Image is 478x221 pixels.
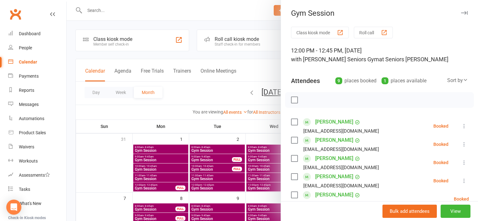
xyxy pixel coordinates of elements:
[315,172,353,182] a: [PERSON_NAME]
[433,142,448,146] div: Booked
[8,83,66,97] a: Reports
[8,112,66,126] a: Automations
[19,187,30,192] div: Tasks
[454,197,469,201] div: Booked
[19,116,44,121] div: Automations
[8,27,66,41] a: Dashboard
[379,56,448,63] span: at Seniors [PERSON_NAME]
[8,97,66,112] a: Messages
[303,127,379,135] div: [EMAIL_ADDRESS][DOMAIN_NAME]
[433,160,448,165] div: Booked
[8,126,66,140] a: Product Sales
[315,190,353,200] a: [PERSON_NAME]
[8,6,23,22] a: Clubworx
[291,46,468,64] div: 12:00 PM - 12:45 PM, [DATE]
[8,168,66,182] a: Assessments
[8,69,66,83] a: Payments
[19,158,38,163] div: Workouts
[291,76,320,85] div: Attendees
[433,179,448,183] div: Booked
[303,163,379,172] div: [EMAIL_ADDRESS][DOMAIN_NAME]
[335,76,376,85] div: places booked
[303,145,379,153] div: [EMAIL_ADDRESS][DOMAIN_NAME]
[19,130,46,135] div: Product Sales
[382,77,388,84] div: 1
[19,201,41,206] div: What's New
[335,77,342,84] div: 9
[19,102,39,107] div: Messages
[19,31,41,36] div: Dashboard
[8,182,66,196] a: Tasks
[8,55,66,69] a: Calendar
[291,27,349,38] button: Class kiosk mode
[281,9,478,18] div: Gym Session
[315,153,353,163] a: [PERSON_NAME]
[8,154,66,168] a: Workouts
[441,205,470,218] button: View
[382,205,437,218] button: Bulk add attendees
[354,27,393,38] button: Roll call
[6,200,21,215] div: Open Intercom Messenger
[303,182,379,190] div: [EMAIL_ADDRESS][DOMAIN_NAME]
[291,56,379,63] span: with [PERSON_NAME] Seniors Gym
[19,173,50,178] div: Assessments
[8,41,66,55] a: People
[303,200,451,208] div: [PERSON_NAME][EMAIL_ADDRESS][PERSON_NAME][DOMAIN_NAME]
[19,88,34,93] div: Reports
[447,76,468,85] div: Sort by
[8,196,66,211] a: What's New
[19,45,32,50] div: People
[19,59,37,64] div: Calendar
[382,76,426,85] div: places available
[315,135,353,145] a: [PERSON_NAME]
[315,117,353,127] a: [PERSON_NAME]
[433,124,448,128] div: Booked
[19,74,39,79] div: Payments
[19,144,34,149] div: Waivers
[8,140,66,154] a: Waivers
